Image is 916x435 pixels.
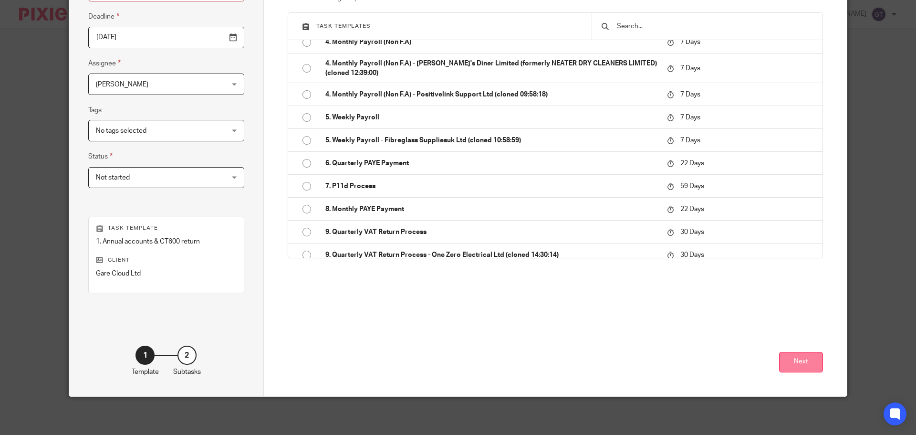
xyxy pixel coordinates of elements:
span: 7 Days [680,39,700,45]
span: 22 Days [680,206,704,212]
p: Template [132,367,159,377]
div: 2 [177,346,197,365]
span: 30 Days [680,229,704,235]
label: Deadline [88,11,119,22]
p: 9. Quarterly VAT Return Process - One Zero Electrical Ltd (cloned 14:30:14) [325,250,657,260]
div: 1 [135,346,155,365]
p: 9. Quarterly VAT Return Process [325,227,657,237]
span: 59 Days [680,183,704,190]
span: [PERSON_NAME] [96,81,148,88]
span: 7 Days [680,114,700,121]
span: 7 Days [680,91,700,98]
label: Tags [88,106,102,115]
p: 1. Annual accounts & CT600 return [96,237,237,246]
span: Not started [96,174,130,181]
p: 6. Quarterly PAYE Payment [325,159,657,168]
p: Subtasks [173,367,201,377]
input: Pick a date [88,27,244,48]
span: 22 Days [680,160,704,167]
span: 30 Days [680,252,704,258]
span: 7 Days [680,137,700,144]
p: 5. Weekly Payroll - Fibreglass Suppliesuk Ltd (cloned 10:58:59) [325,136,657,145]
label: Assignee [88,58,121,69]
p: 4. Monthly Payroll (Non F.A) - Positivelink Support Ltd (cloned 09:58:18) [325,90,657,99]
button: Next [779,352,823,372]
label: Status [88,151,113,162]
p: 8. Monthly PAYE Payment [325,204,657,214]
p: 7. P11d Process [325,181,657,191]
p: Gare Cloud Ltd [96,269,237,278]
p: Client [96,256,237,264]
p: 5. Weekly Payroll [325,113,657,122]
span: Task templates [316,23,371,29]
p: 4. Monthly Payroll (Non F.A) - [PERSON_NAME]'s Diner Limited (formerly NEATER DRY CLEANERS LIMITE... [325,59,657,78]
p: 4. Monthly Payroll (Non F.A) [325,37,657,47]
input: Search... [616,21,813,32]
span: No tags selected [96,127,146,134]
span: 7 Days [680,65,700,72]
p: Task template [96,224,237,232]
